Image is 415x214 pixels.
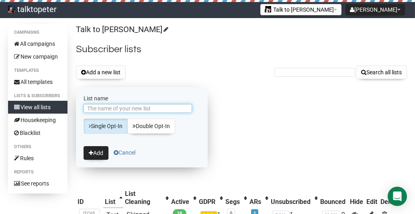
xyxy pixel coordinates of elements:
a: See reports [8,177,67,190]
th: Delete: No sort applied, activate to apply an ascending sort [379,188,407,208]
th: Segs: No sort applied, activate to apply an ascending sort [224,188,248,208]
div: Unsubscribed [271,198,311,206]
a: Blacklist [8,126,67,139]
div: Open Intercom Messenger [388,187,407,206]
div: Edit [366,198,377,206]
a: All templates [8,75,67,88]
div: Active [171,198,189,206]
li: Templates [8,66,67,75]
a: Cancel [114,149,135,156]
div: ID [78,198,102,206]
a: Single Opt-In [84,118,128,134]
li: Campaigns [8,28,67,37]
div: List [105,198,115,206]
a: All campaigns [8,37,67,50]
button: Talk to [PERSON_NAME] [260,4,341,15]
div: Delete [380,198,399,206]
div: GDPR [199,198,216,206]
th: ARs: No sort applied, activate to apply an ascending sort [248,188,269,208]
li: Lists & subscribers [8,91,67,101]
h2: Subscriber lists [76,42,407,57]
li: Others [8,142,67,152]
th: Edit: No sort applied, sorting is disabled [365,188,379,208]
input: The name of your new list [84,104,192,113]
div: Segs [225,198,240,206]
th: ID: No sort applied, sorting is disabled [76,188,103,208]
div: List Cleaning [125,190,162,206]
a: New campaign [8,50,67,63]
button: [PERSON_NAME] [345,4,405,15]
div: ARs [249,198,261,206]
th: Hide: No sort applied, sorting is disabled [348,188,365,208]
th: Unsubscribed: No sort applied, activate to apply an ascending sort [269,188,319,208]
img: 9fe22509c2eb07daf86809d6c5f90dbe [8,6,15,13]
a: Double Opt-In [127,118,175,134]
button: Search all lists [356,65,407,79]
th: List: Ascending sort applied, activate to apply a descending sort [103,188,123,208]
img: favicons [265,6,271,12]
th: List Cleaning: No sort applied, activate to apply an ascending sort [123,188,170,208]
th: GDPR: No sort applied, activate to apply an ascending sort [197,188,224,208]
div: Hide [350,198,363,206]
div: Bounced [320,198,347,206]
a: View all lists [8,101,67,114]
a: Talk to [PERSON_NAME] [76,24,167,34]
button: Add [84,146,108,160]
a: Housekeeping [8,114,67,126]
th: Active: No sort applied, activate to apply an ascending sort [170,188,197,208]
a: Rules [8,152,67,165]
th: Bounced: No sort applied, sorting is disabled [319,188,348,208]
button: Add a new list [76,65,126,79]
li: Reports [8,167,67,177]
label: List name [84,95,200,102]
